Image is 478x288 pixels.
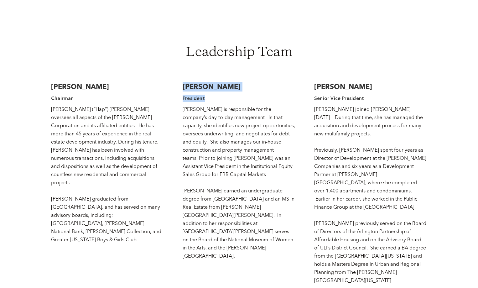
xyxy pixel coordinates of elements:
[51,95,164,102] h4: Chairman
[183,105,295,260] div: [PERSON_NAME] is responsible for the company’s day-to-day management. In that capacity, she ident...
[314,95,427,102] h4: Senior Vice President
[72,46,406,60] h1: Leadership Team
[314,105,427,285] div: [PERSON_NAME] joined [PERSON_NAME] [DATE].. During that time, she has managed the acquisition and...
[314,82,427,92] h3: [PERSON_NAME]
[183,95,295,102] h4: President
[183,82,295,92] h3: [PERSON_NAME]
[51,82,164,92] h3: [PERSON_NAME]
[51,105,164,244] div: [PERSON_NAME] (“Hap”) [PERSON_NAME] oversees all aspects of the [PERSON_NAME] Corporation and its...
